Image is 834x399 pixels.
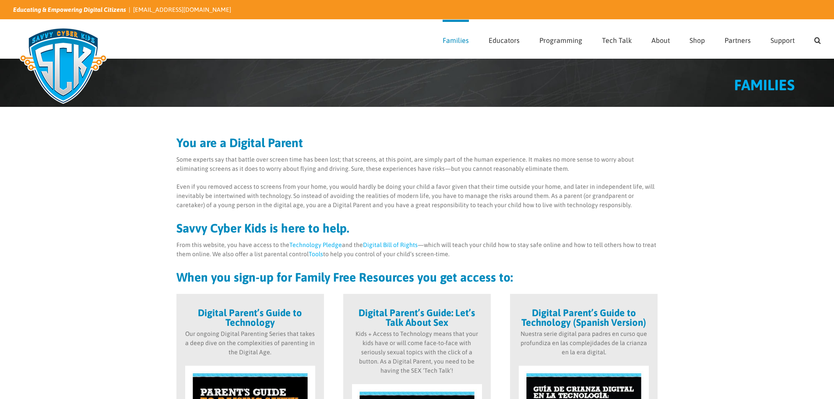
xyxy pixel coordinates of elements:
p: Kids + Access to Technology means that your kids have or will come face-to-face with seriously se... [352,329,482,375]
span: Programming [539,37,582,44]
a: Programming [539,20,582,58]
span: Support [771,37,795,44]
strong: Digital Parent’s Guide to Technology (Spanish Version) [521,307,646,328]
strong: Digital Parent’s Guide: Let’s Talk About Sex [359,307,475,328]
p: Even if you removed access to screens from your home, you would hardly be doing your child a favo... [176,182,658,210]
p: Our ongoing Digital Parenting Series that takes a deep dive on the complexities of parenting in t... [185,329,315,357]
p: Nuestra serie digital para padres en curso que profundiza en las complejidades de la crianza en l... [519,329,649,357]
span: Tech Talk [602,37,632,44]
span: Partners [725,37,751,44]
a: Tools [309,251,323,258]
a: Support [771,20,795,58]
nav: Main Menu [443,20,821,58]
span: Shop [690,37,705,44]
strong: When you sign-up for Family Free Resources you get access to: [176,270,513,284]
a: Search [814,20,821,58]
a: Tech Talk [602,20,632,58]
strong: Digital Parent’s Guide to Technology [198,307,302,328]
h2: You are a Digital Parent [176,137,658,149]
a: Families [443,20,469,58]
span: Educators [489,37,520,44]
span: FAMILIES [734,76,795,93]
a: Educators [489,20,520,58]
a: Shop [690,20,705,58]
i: Educating & Empowering Digital Citizens [13,6,126,13]
a: [EMAIL_ADDRESS][DOMAIN_NAME] [133,6,231,13]
p: Some experts say that battle over screen time has been lost; that screens, at this point, are sim... [176,155,658,173]
a: Digital Bill of Rights [363,241,418,248]
img: Savvy Cyber Kids Logo [13,22,113,109]
h2: Savvy Cyber Kids is here to help. [176,222,658,234]
a: Partners [725,20,751,58]
p: From this website, you have access to the and the —which will teach your child how to stay safe o... [176,240,658,259]
a: Technology Pledge [289,241,342,248]
span: Families [443,37,469,44]
span: About [651,37,670,44]
a: About [651,20,670,58]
